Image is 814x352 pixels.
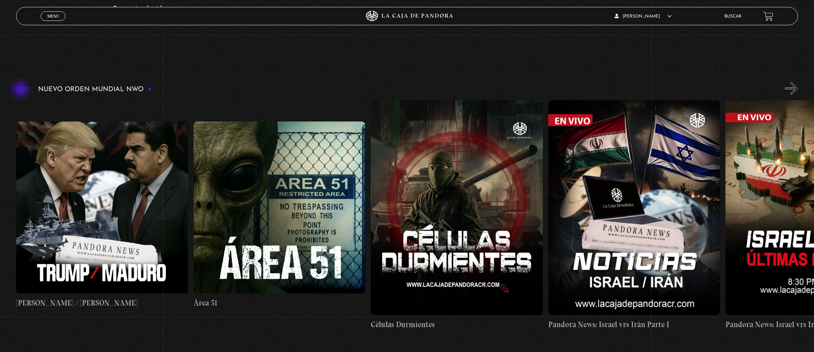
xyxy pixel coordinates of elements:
a: Pandora News: Israel vrs Irán Parte I [548,100,720,330]
a: Células Durmientes [371,100,542,330]
a: View your shopping cart [763,11,773,21]
p: Categorías de videos: [113,3,720,15]
a: Buscar [724,14,742,19]
h4: Pandora News: Israel vrs Irán Parte I [548,319,720,330]
a: [PERSON_NAME] / [PERSON_NAME] [16,100,188,330]
h4: [PERSON_NAME] / [PERSON_NAME] [16,297,188,309]
span: Cerrar [45,20,62,25]
h4: Área 51 [194,297,365,309]
button: Next [785,82,798,95]
h3: Nuevo Orden Mundial NWO [38,86,152,93]
span: [PERSON_NAME] [615,14,672,19]
button: Previous [16,82,29,95]
a: Área 51 [194,100,365,330]
span: Menu [47,14,59,18]
h4: Células Durmientes [371,319,542,330]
